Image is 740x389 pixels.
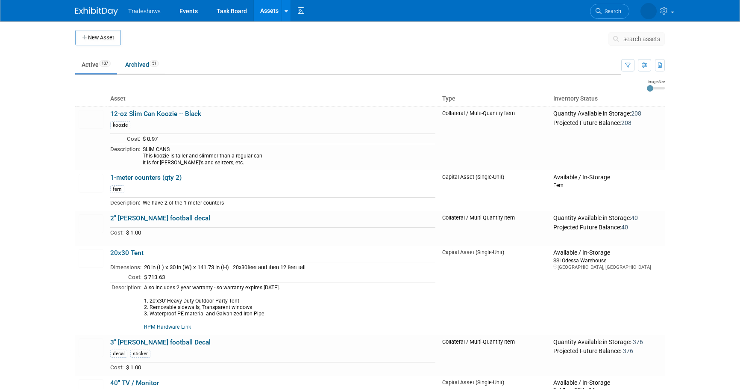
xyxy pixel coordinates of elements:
th: Type [439,92,550,106]
td: Collateral / Multi-Quantity Item [439,211,550,246]
div: Projected Future Balance: [553,222,661,232]
div: Projected Future Balance: [553,118,661,127]
span: -376 [631,339,643,345]
td: Cost: [110,362,123,372]
span: 40 [621,224,628,231]
td: Dimensions: [110,262,141,272]
td: Cost: [110,134,140,144]
a: 20x30 Tent [110,249,144,257]
span: Search [602,8,621,15]
div: Available / In-Storage [553,379,661,387]
td: Description: [110,198,140,208]
td: Capital Asset (Single-Unit) [439,246,550,335]
td: Capital Asset (Single-Unit) [439,170,550,211]
td: $ 0.97 [140,134,435,144]
td: Cost: [110,272,141,282]
a: 3" [PERSON_NAME] football Decal [110,339,211,346]
div: koozie [110,121,130,129]
div: [GEOGRAPHIC_DATA], [GEOGRAPHIC_DATA] [553,264,661,270]
div: Projected Future Balance: [553,346,661,355]
div: Available / In-Storage [553,174,661,181]
td: Collateral / Multi-Quantity Item [439,335,550,376]
span: 20x30feet and then 12 feet tall [233,264,305,270]
td: Collateral / Multi-Quantity Item [439,106,550,170]
div: Quantity Available in Storage: [553,110,661,118]
div: decal [110,350,127,358]
span: 51 [150,60,159,67]
a: Archived51 [119,56,165,73]
span: Tradeshows [128,8,161,15]
a: Active137 [75,56,117,73]
a: 2" [PERSON_NAME] football decal [110,214,210,222]
div: SSI Odessa Warehouse [553,257,661,264]
button: New Asset [75,30,121,45]
span: 208 [621,119,631,126]
span: 137 [99,60,111,67]
img: Matlyn Lowrey [640,3,657,19]
div: Quantity Available in Storage: [553,339,661,346]
div: Image Size [647,79,665,84]
td: $ 1.00 [123,362,435,372]
td: $ 1.00 [123,227,435,237]
div: Fern [553,181,661,189]
span: 20 in (L) x 30 in (W) x 141.73 in (H) [144,264,229,270]
button: search assets [608,32,665,46]
td: $ 713.63 [141,272,435,282]
a: 1-meter counters (qty 2) [110,174,182,181]
td: Description: [110,144,140,167]
div: sticker [130,350,150,358]
a: 12-oz Slim Can Koozie -- Black [110,110,201,118]
a: Search [590,4,629,19]
span: 40 [631,214,638,221]
div: Quantity Available in Storage: [553,214,661,222]
td: Cost: [110,227,123,237]
div: Available / In-Storage [553,249,661,257]
div: Also Includes 2 year warranty - so warranty expires [DATE]. 1. 20'x30' Heavy Duty Outdoor Party T... [144,285,435,331]
div: SLIM CANS This koozie is taller and slimmer than a regular can It is for [PERSON_NAME]'s and selt... [143,146,435,166]
span: 208 [631,110,641,117]
th: Asset [107,92,439,106]
div: fern [110,185,124,193]
a: RPM Hardware Link [144,324,191,330]
span: search assets [623,36,660,42]
div: We have 2 of the 1-meter counters [143,200,435,206]
a: 40" TV / Monitor [110,379,159,387]
span: -376 [621,347,633,354]
td: Description: [110,282,141,332]
img: ExhibitDay [75,7,118,16]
